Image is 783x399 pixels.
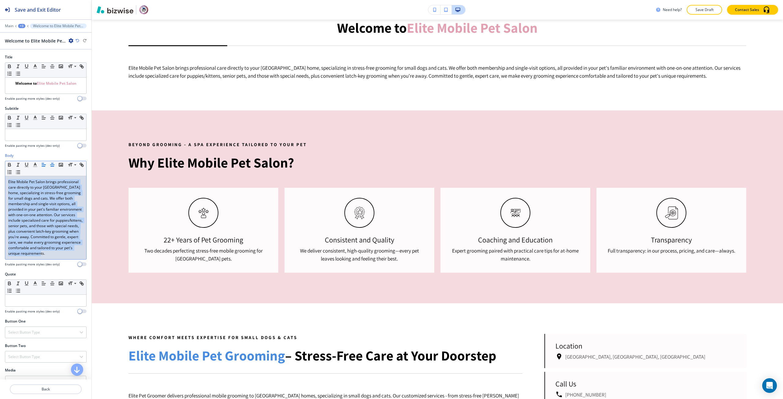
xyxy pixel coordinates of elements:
[5,153,13,158] h2: Body
[5,309,60,314] h4: Enable pasting more styles (dev only)
[5,319,26,324] h2: Button One
[128,64,746,80] p: Elite Mobile Pet Salon brings professional care directly to your [GEOGRAPHIC_DATA] home, speciali...
[5,96,60,101] h4: Enable pasting more styles (dev only)
[5,38,66,44] h2: Welcome to Elite Mobile Pet Salon
[8,330,40,335] h4: Select Button Type
[18,24,25,28] button: +3
[128,346,285,364] strong: Elite Mobile Pet Grooming
[337,19,407,37] strong: Welcome to
[665,206,678,220] img: icon
[33,24,83,28] p: Welcome to Elite Mobile Pet Salon
[10,386,81,392] p: Back
[128,141,592,148] p: Beyond Grooming - A Spa Experience Tailored to Your Pet
[15,81,37,86] strong: Welcome to
[285,346,496,364] strong: – Stress-Free Care at Your Doorstep
[8,354,40,360] h4: Select Button Type
[128,153,294,172] strong: Why Elite Mobile Pet Salon?
[197,206,210,220] img: icon
[5,368,87,373] h2: Media
[30,24,87,28] button: Welcome to Elite Mobile Pet Salon
[555,379,736,388] h5: Call Us
[5,343,26,349] h2: Button Two
[565,353,705,361] h6: [GEOGRAPHIC_DATA], [GEOGRAPHIC_DATA], [GEOGRAPHIC_DATA]
[97,6,133,13] img: Bizwise Logo
[295,247,424,263] p: We deliver consistent, high-quality grooming—every pet leaves looking and feeling their best.
[608,247,735,255] p: Full transparency: in our process, pricing, and care—always.
[10,384,82,394] button: Back
[544,334,746,368] a: Location[GEOGRAPHIC_DATA], [GEOGRAPHIC_DATA], [GEOGRAPHIC_DATA]
[164,235,243,244] p: 22+ Years of Pet Grooming
[407,19,538,37] strong: Elite Mobile Pet Salon
[478,235,553,244] p: Coaching and Education
[509,206,522,220] img: icon
[727,5,778,15] button: Contact Sales
[5,143,60,148] h4: Enable pasting more styles (dev only)
[5,54,13,60] h2: Title
[555,341,736,350] h5: Location
[139,247,268,263] p: Two decades perfecting stress-free mobile grooming for [GEOGRAPHIC_DATA] pets.
[5,106,19,111] h2: Subtitle
[5,24,13,28] button: Main
[5,262,60,267] h4: Enable pasting more styles (dev only)
[37,81,76,86] strong: Elite Mobile Pet Salon
[651,235,692,244] p: Transparency
[15,6,61,13] h2: Save and Exit Editor
[325,235,394,244] p: Consistent and Quality
[687,5,722,15] button: Save Draft
[565,391,606,399] h6: [PHONE_NUMBER]
[353,206,366,220] img: icon
[695,7,714,13] p: Save Draft
[139,5,149,15] img: Your Logo
[128,334,522,341] p: Where Comfort Meets Expertise for Small Dogs & Cats
[451,247,580,263] p: Expert grooming paired with practical care tips for at-home maintenance.
[5,272,16,277] h2: Quote
[663,7,682,13] h3: Need help?
[762,378,777,393] div: Open Intercom Messenger
[8,179,83,256] p: Elite Mobile Pet Salon brings professional care directly to your [GEOGRAPHIC_DATA] home, speciali...
[735,7,759,13] p: Contact Sales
